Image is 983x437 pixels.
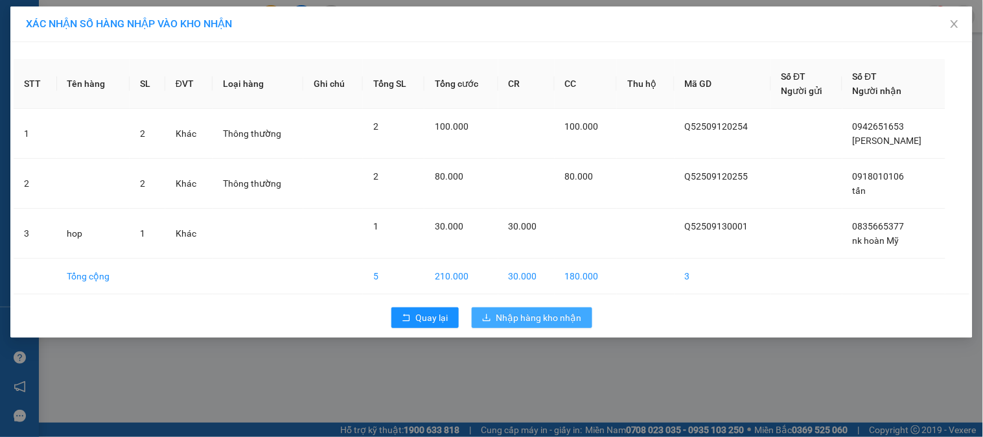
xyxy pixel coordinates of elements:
[853,121,905,132] span: 0942651653
[416,311,448,325] span: Quay lại
[617,59,674,109] th: Thu hộ
[509,221,537,231] span: 30.000
[853,185,866,196] span: tấn
[121,32,542,48] li: 26 Phó Cơ Điều, Phường 12
[853,171,905,182] span: 0918010106
[424,59,498,109] th: Tổng cước
[14,159,57,209] td: 2
[555,59,617,109] th: CC
[424,259,498,294] td: 210.000
[402,313,411,324] span: rollback
[555,259,617,294] td: 180.000
[565,171,594,182] span: 80.000
[391,307,459,328] button: rollbackQuay lại
[781,86,823,96] span: Người gửi
[435,171,463,182] span: 80.000
[853,136,922,146] span: [PERSON_NAME]
[121,48,542,64] li: Hotline: 02839552959
[435,121,468,132] span: 100.000
[57,209,130,259] td: hop
[853,71,877,82] span: Số ĐT
[213,59,303,109] th: Loại hàng
[373,121,378,132] span: 2
[949,19,960,29] span: close
[213,109,303,159] td: Thông thường
[363,259,424,294] td: 5
[165,59,213,109] th: ĐVT
[14,59,57,109] th: STT
[130,59,165,109] th: SL
[16,16,81,81] img: logo.jpg
[26,18,232,30] span: XÁC NHẬN SỐ HÀNG NHẬP VÀO KHO NHẬN
[165,159,213,209] td: Khác
[140,178,145,189] span: 2
[498,59,555,109] th: CR
[57,59,130,109] th: Tên hàng
[14,109,57,159] td: 1
[472,307,592,328] button: downloadNhập hàng kho nhận
[853,221,905,231] span: 0835665377
[496,311,582,325] span: Nhập hàng kho nhận
[16,94,182,115] b: GỬI : Bến Xe Cà Mau
[213,159,303,209] td: Thông thường
[373,171,378,182] span: 2
[435,221,463,231] span: 30.000
[303,59,363,109] th: Ghi chú
[57,259,130,294] td: Tổng cộng
[373,221,378,231] span: 1
[675,59,771,109] th: Mã GD
[781,71,806,82] span: Số ĐT
[482,313,491,324] span: download
[140,128,145,139] span: 2
[685,121,748,132] span: Q52509120254
[498,259,555,294] td: 30.000
[853,86,902,96] span: Người nhận
[140,228,145,239] span: 1
[685,171,748,182] span: Q52509120255
[165,109,213,159] td: Khác
[675,259,771,294] td: 3
[936,6,973,43] button: Close
[165,209,213,259] td: Khác
[14,209,57,259] td: 3
[685,221,748,231] span: Q52509130001
[853,235,899,246] span: nk hoàn Mỹ
[363,59,424,109] th: Tổng SL
[565,121,599,132] span: 100.000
